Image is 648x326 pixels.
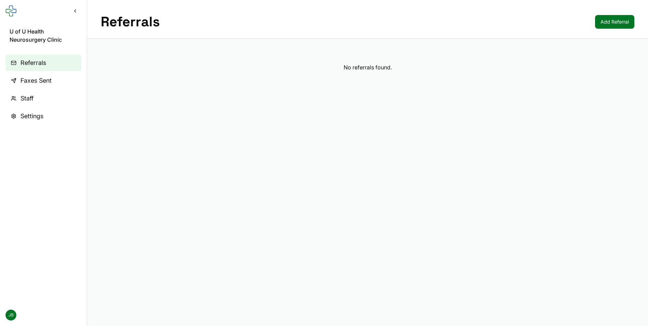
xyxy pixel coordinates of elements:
button: Collapse sidebar [69,5,81,17]
span: Faxes Sent [20,76,52,85]
a: Faxes Sent [5,72,81,89]
span: U of U Health Neurosurgery Clinic [10,27,77,44]
span: JB [5,310,16,321]
h1: Referrals [101,14,160,30]
span: Settings [20,111,43,121]
a: Add Referral [595,15,634,29]
a: Referrals [5,55,81,71]
a: Settings [5,108,81,124]
a: Staff [5,90,81,107]
span: Staff [20,94,33,103]
div: No referrals found. [101,63,634,71]
span: Referrals [20,58,46,68]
